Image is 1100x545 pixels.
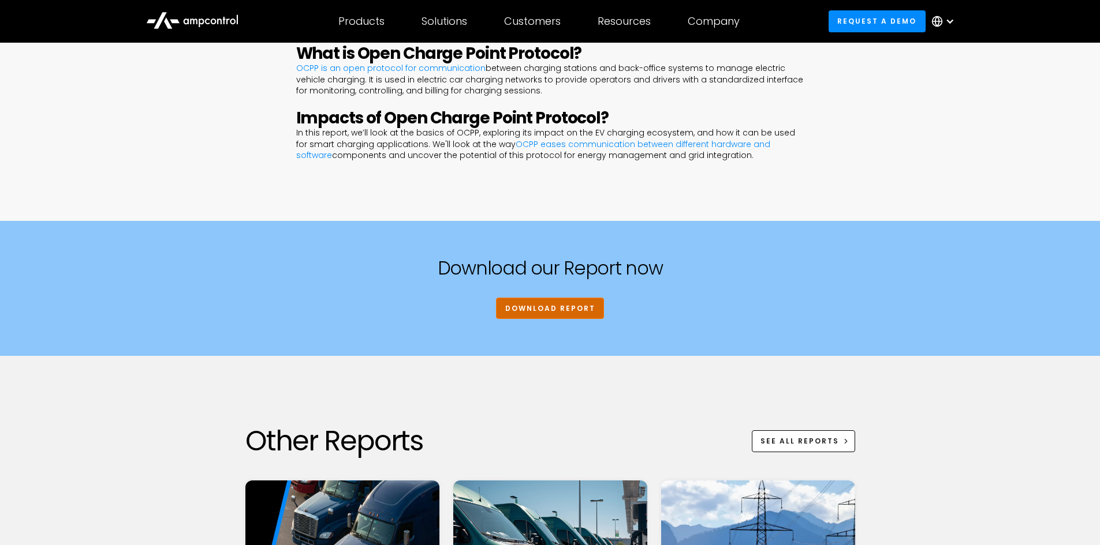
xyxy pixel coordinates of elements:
a: OCPP eases communication between different hardware and software [296,138,770,161]
div: Solutions [422,15,467,28]
p: ‍ [296,161,804,173]
div: Customers [504,15,561,28]
h2: ‍ [296,108,804,128]
p: ‍ [296,173,804,185]
h2: ‍ [296,44,804,63]
div: Company [688,15,740,28]
a: See All Reports [752,430,855,452]
p: In this report, we’ll look at the basics of OCPP, exploring its impact on the EV charging ecosyst... [296,127,804,161]
div: Resources [598,15,651,28]
a: DOWNLOAD REPORT [496,298,604,319]
h2: Download our Report now [438,258,663,279]
div: Products [338,15,385,28]
p: between charging stations and back-office systems to manage electric vehicle charging. It is used... [296,63,804,97]
h2: Other Reports [245,425,424,457]
a: OCPP is an open protocol for communication [296,62,486,74]
strong: Impacts of Open Charge Point Protocol? [296,107,609,129]
div: See All Reports [760,436,839,446]
strong: What is Open Charge Point Protocol? [296,42,582,65]
p: ‍ [296,97,804,108]
a: Request a demo [829,10,926,32]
